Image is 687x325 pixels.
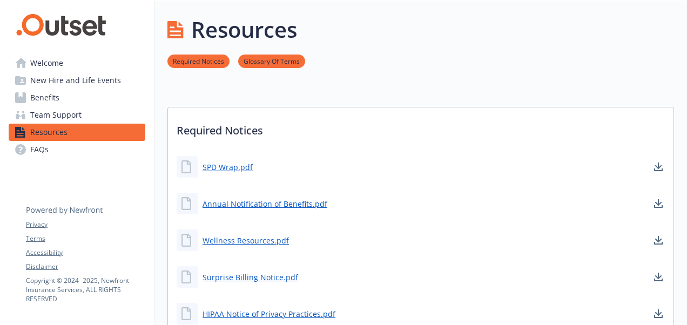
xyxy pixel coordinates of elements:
a: New Hire and Life Events [9,72,145,89]
a: Terms [26,234,145,243]
a: SPD Wrap.pdf [203,161,253,173]
a: Benefits [9,89,145,106]
a: Surprise Billing Notice.pdf [203,272,298,283]
a: download document [652,197,665,210]
a: Accessibility [26,248,145,258]
a: Glossary Of Terms [238,56,305,66]
a: Resources [9,124,145,141]
a: Privacy [26,220,145,229]
span: New Hire and Life Events [30,72,121,89]
span: Team Support [30,106,82,124]
span: Resources [30,124,68,141]
a: Required Notices [167,56,230,66]
h1: Resources [191,13,297,46]
span: FAQs [30,141,49,158]
a: Welcome [9,55,145,72]
a: download document [652,160,665,173]
span: Welcome [30,55,63,72]
a: Wellness Resources.pdf [203,235,289,246]
a: Disclaimer [26,262,145,272]
span: Benefits [30,89,59,106]
a: FAQs [9,141,145,158]
p: Required Notices [168,107,673,147]
a: download document [652,307,665,320]
a: Team Support [9,106,145,124]
a: HIPAA Notice of Privacy Practices.pdf [203,308,335,320]
p: Copyright © 2024 - 2025 , Newfront Insurance Services, ALL RIGHTS RESERVED [26,276,145,303]
a: Annual Notification of Benefits.pdf [203,198,327,209]
a: download document [652,234,665,247]
a: download document [652,270,665,283]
